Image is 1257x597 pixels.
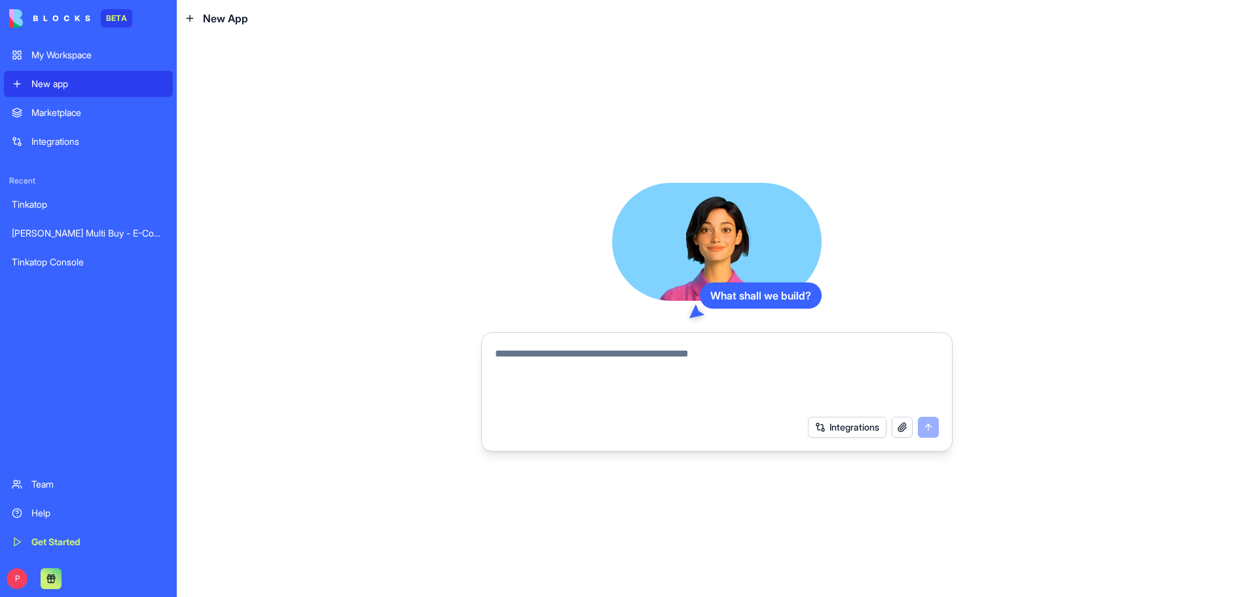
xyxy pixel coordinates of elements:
a: Marketplace [4,100,173,126]
button: Integrations [808,417,886,438]
div: hello, are you able to let me know what is happening [47,384,251,425]
div: Tal says… [10,52,251,83]
div: My Workspace [31,48,165,62]
a: Team [4,471,173,497]
span: Recent [4,176,173,186]
span: New App [203,10,248,26]
a: Tinkatop Console [4,249,173,275]
a: Integrations [4,128,173,155]
div: Help [31,507,165,520]
p: Active 1h ago [64,16,122,29]
div: Tinkatop [12,198,165,211]
div: payment says… [10,217,251,385]
div: Get Started [31,535,165,549]
a: Help [4,500,173,526]
div: Tal • [DATE] [21,178,68,186]
button: Emoji picker [20,429,31,440]
div: hello, are you able to let me know what is happening [58,392,241,417]
div: Marketplace [31,106,165,119]
div: Profile image for Tal [37,7,58,28]
div: BETA [101,9,132,28]
div: joined the conversation [86,55,192,67]
textarea: Message… [11,402,251,424]
div: Hey! We’ve just fixed that issue in your app. BTW, I was about to ask [PERSON_NAME] to do it, and... [21,90,204,168]
div: Tal says… [10,83,251,199]
div: [DATE] [10,199,251,217]
div: i am receiving this error when trying to run an instruction for [PERSON_NAME] to resolve the invo... [58,225,241,366]
b: Tal [86,56,99,66]
button: Start recording [83,429,94,440]
button: Upload attachment [62,429,73,440]
button: Send a message… [225,424,246,445]
div: Profile image for Tal [69,54,82,67]
div: Tinkatop Console [12,256,165,269]
a: [PERSON_NAME] Multi Buy - E-Commerce Platform [4,220,173,246]
div: What shall we build? [700,282,822,309]
button: Home [205,5,230,30]
div: Close [230,5,253,29]
a: Get Started [4,529,173,555]
div: payment says… [10,384,251,441]
a: My Workspace [4,42,173,68]
img: logo [9,9,90,28]
div: [PERSON_NAME] Multi Buy - E-Commerce Platform [12,227,165,240]
div: Integrations [31,135,165,148]
div: i am receiving this error when trying to run an instruction for [PERSON_NAME] to resolve the invo... [47,217,251,374]
button: Gif picker [41,429,52,440]
span: P [7,568,27,589]
a: BETA [9,9,132,28]
div: Hey! We’ve just fixed that issue in your app. BTW, I was about to ask [PERSON_NAME] to do it, and... [10,83,215,176]
a: Tinkatop [4,191,173,218]
a: New app [4,71,173,97]
div: New app [31,77,165,90]
button: go back [9,5,33,30]
div: Team [31,478,165,491]
h1: Tal [64,7,78,16]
